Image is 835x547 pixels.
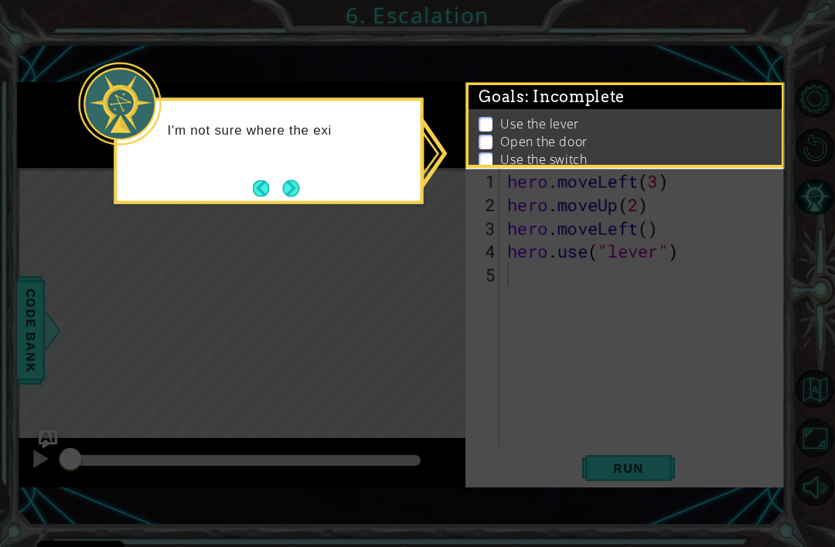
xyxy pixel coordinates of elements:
p: Use the switch [500,151,587,168]
span: Goals [479,87,625,107]
p: I'm not sure where the exi [168,121,410,138]
button: Next [282,179,301,197]
span: : Incomplete [525,87,625,106]
p: Use the lever [500,115,578,132]
button: Back [253,179,283,197]
p: Open the door [500,133,587,150]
